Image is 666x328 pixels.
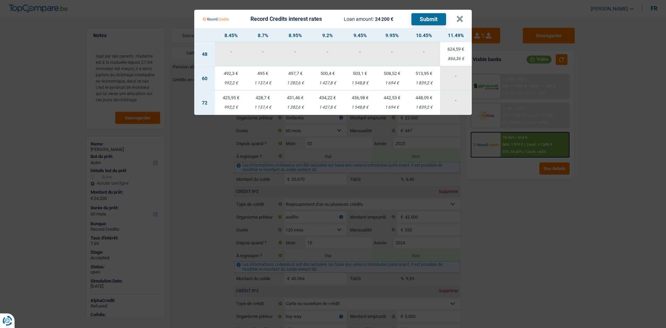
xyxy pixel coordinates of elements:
td: 72 [194,91,215,115]
div: - [376,49,408,54]
div: - [344,49,376,54]
div: 1 694 € [376,81,408,85]
th: 8.7% [247,29,279,42]
td: 60 [194,66,215,91]
div: 448,09 € [408,95,440,100]
div: 1 548,8 € [344,81,376,85]
div: 866,36 € [440,57,472,61]
span: 24 200 € [375,16,393,22]
div: 508,52 € [376,71,408,76]
th: 8.45% [215,29,247,42]
div: 495 € [247,71,279,76]
div: 442,53 € [376,95,408,100]
img: Record Credits [203,12,229,26]
th: 11.49% [440,29,472,42]
button: × [456,16,463,23]
div: 1 548,8 € [344,105,376,110]
div: 503,1 € [344,71,376,76]
th: 9.45% [344,29,376,42]
div: 492,3 € [215,71,247,76]
div: - [408,49,440,54]
th: 10.45% [408,29,440,42]
div: 1 427,8 € [311,105,344,110]
div: 1 427,8 € [311,81,344,85]
div: 624,59 € [440,47,472,51]
div: 434,22 € [311,95,344,100]
div: 1 839,2 € [408,105,440,110]
span: Loan amount: [344,16,374,22]
div: Record Credits interest rates [250,16,322,22]
th: 9.95% [376,29,408,42]
th: 9.2% [311,29,344,42]
div: - [440,98,472,102]
div: 497,7 € [279,71,311,76]
div: 425,95 € [215,95,247,100]
div: 992,2 € [215,105,247,110]
td: 48 [194,42,215,66]
button: Submit [411,13,446,25]
div: 1 282,6 € [279,105,311,110]
div: - [279,49,311,54]
div: - [440,74,472,78]
div: 992,2 € [215,81,247,85]
div: 428,7 € [247,95,279,100]
div: 436,98 € [344,95,376,100]
div: 1 282,6 € [279,81,311,85]
div: 431,46 € [279,95,311,100]
div: - [215,49,247,54]
div: 513,95 € [408,71,440,76]
div: - [247,49,279,54]
div: 500,4 € [311,71,344,76]
th: 8.95% [279,29,311,42]
div: 1 137,4 € [247,105,279,110]
div: 1 839,2 € [408,81,440,85]
div: 1 694 € [376,105,408,110]
div: - [311,49,344,54]
div: 1 137,4 € [247,81,279,85]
